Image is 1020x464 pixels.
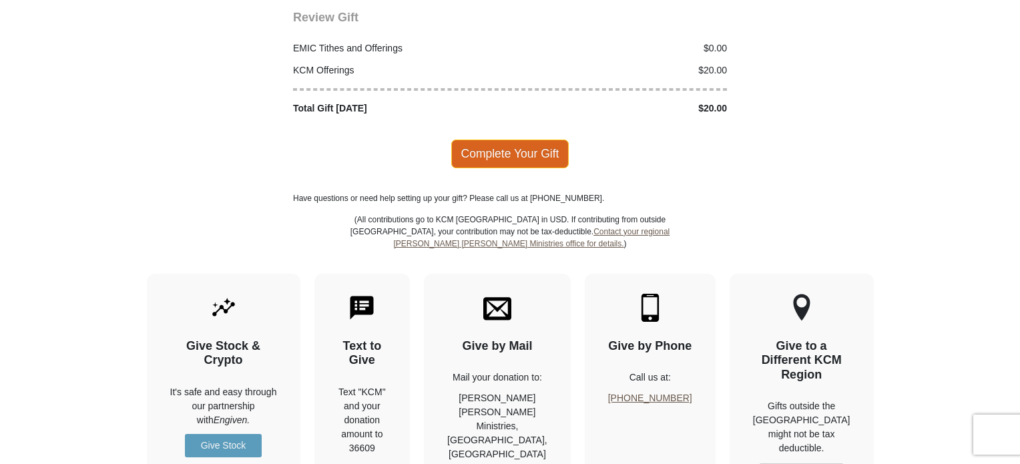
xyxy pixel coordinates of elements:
[286,101,511,115] div: Total Gift [DATE]
[483,294,511,322] img: envelope.svg
[510,41,734,55] div: $0.00
[753,399,850,455] p: Gifts outside the [GEOGRAPHIC_DATA] might not be tax deductible.
[510,63,734,77] div: $20.00
[608,339,692,354] h4: Give by Phone
[510,101,734,115] div: $20.00
[170,339,277,368] h4: Give Stock & Crypto
[286,63,511,77] div: KCM Offerings
[608,393,692,403] a: [PHONE_NUMBER]
[393,227,670,248] a: Contact your regional [PERSON_NAME] [PERSON_NAME] Ministries office for details.
[348,294,376,322] img: text-to-give.svg
[447,339,547,354] h4: Give by Mail
[451,140,569,168] span: Complete Your Gift
[170,385,277,427] p: It's safe and easy through our partnership with
[185,434,262,457] a: Give Stock
[338,339,387,368] h4: Text to Give
[338,385,387,455] div: Text "KCM" and your donation amount to 36609
[293,192,727,204] p: Have questions or need help setting up your gift? Please call us at [PHONE_NUMBER].
[214,415,250,425] i: Engiven.
[293,11,358,24] span: Review Gift
[286,41,511,55] div: EMIC Tithes and Offerings
[753,339,850,383] h4: Give to a Different KCM Region
[447,371,547,385] p: Mail your donation to:
[636,294,664,322] img: mobile.svg
[608,371,692,385] p: Call us at:
[792,294,811,322] img: other-region
[350,214,670,274] p: (All contributions go to KCM [GEOGRAPHIC_DATA] in USD. If contributing from outside [GEOGRAPHIC_D...
[210,294,238,322] img: give-by-stock.svg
